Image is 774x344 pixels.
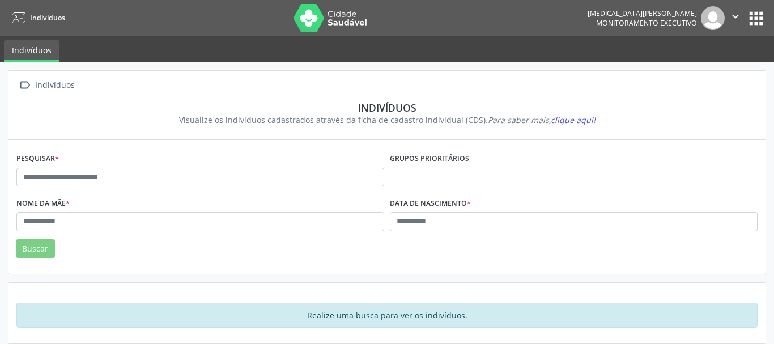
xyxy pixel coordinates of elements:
[33,77,76,94] div: Indivíduos
[390,150,469,168] label: Grupos prioritários
[24,114,750,126] div: Visualize os indivíduos cadastrados através da ficha de cadastro individual (CDS).
[8,9,65,27] a: Indivíduos
[390,194,471,212] label: Data de nascimento
[729,10,742,23] i: 
[725,6,746,30] button: 
[701,6,725,30] img: img
[24,101,750,114] div: Indivíduos
[596,18,697,28] span: Monitoramento Executivo
[16,77,33,94] i: 
[488,114,596,125] i: Para saber mais,
[746,9,766,28] button: apps
[16,303,758,328] div: Realize uma busca para ver os indivíduos.
[30,13,65,23] span: Indivíduos
[551,114,596,125] span: clique aqui!
[16,239,55,258] button: Buscar
[16,77,76,94] a:  Indivíduos
[4,40,59,62] a: Indivíduos
[588,9,697,18] div: [MEDICAL_DATA][PERSON_NAME]
[16,150,59,168] label: Pesquisar
[16,194,70,212] label: Nome da mãe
